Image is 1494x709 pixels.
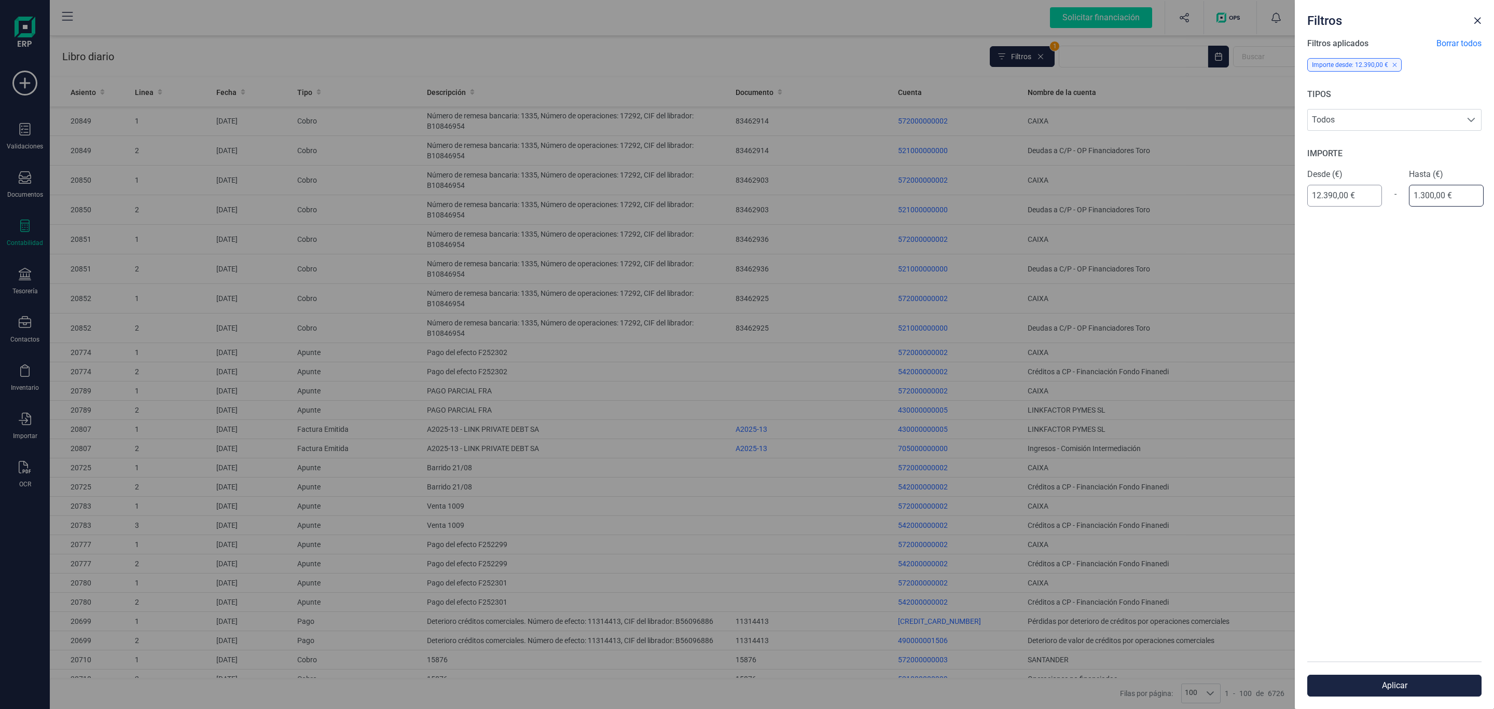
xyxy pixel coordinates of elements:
[1382,182,1409,207] div: -
[1307,675,1482,697] button: Aplicar
[1307,148,1343,158] span: IMPORTE
[1307,89,1331,99] span: TIPOS
[1469,12,1486,29] button: Close
[1436,37,1482,50] span: Borrar todos
[1307,168,1382,181] label: Desde (€)
[1312,61,1388,69] span: Importe desde: 12.390,00 €
[1409,185,1484,207] input: 0,00 €
[1307,185,1382,207] input: 0,00 €
[1409,168,1484,181] label: Hasta (€)
[1303,8,1469,29] div: Filtros
[1307,37,1368,50] span: Filtros aplicados
[1308,110,1461,130] span: Todos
